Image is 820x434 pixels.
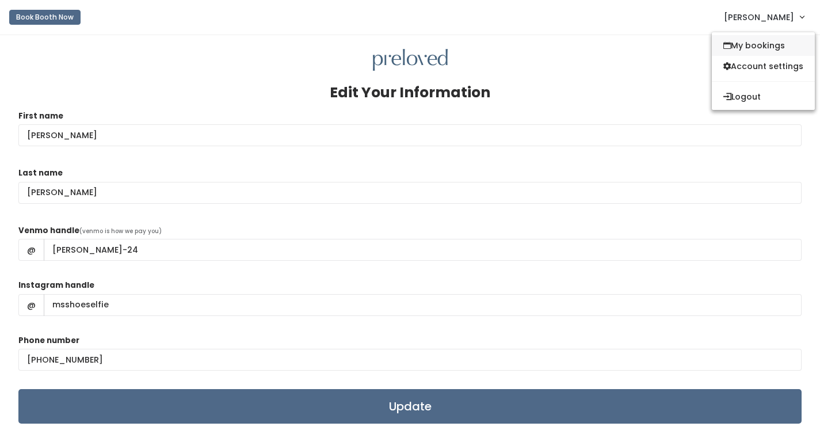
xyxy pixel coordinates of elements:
[9,10,81,25] button: Book Booth Now
[18,294,44,316] span: @
[712,56,815,77] a: Account settings
[18,225,79,237] label: Venmo handle
[18,239,44,261] span: @
[18,280,94,291] label: Instagram handle
[18,167,63,179] label: Last name
[18,389,802,424] input: Update
[724,11,794,24] span: [PERSON_NAME]
[44,239,802,261] input: handle
[330,85,490,101] h3: Edit Your Information
[712,86,815,107] button: Logout
[712,35,815,56] a: My bookings
[79,227,162,235] span: (venmo is how we pay you)
[44,294,802,316] input: handle
[18,349,802,371] input: (___) ___-____
[18,335,79,347] label: Phone number
[9,5,81,30] a: Book Booth Now
[373,49,448,71] img: preloved logo
[712,5,815,29] a: [PERSON_NAME]
[18,111,63,122] label: First name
